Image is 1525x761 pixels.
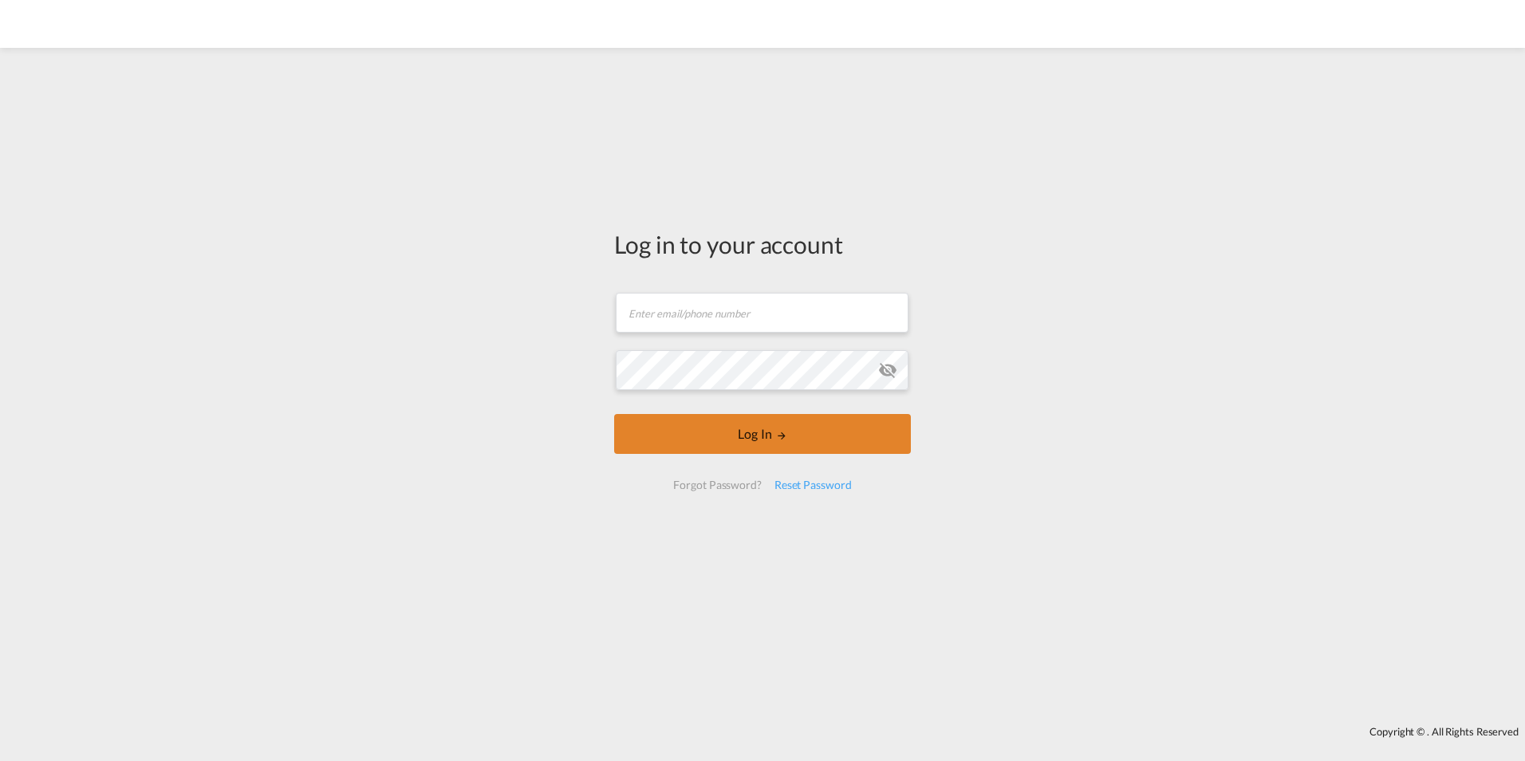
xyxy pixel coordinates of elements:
[616,293,908,333] input: Enter email/phone number
[768,471,858,499] div: Reset Password
[667,471,767,499] div: Forgot Password?
[614,227,911,261] div: Log in to your account
[878,361,897,380] md-icon: icon-eye-off
[614,414,911,454] button: LOGIN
